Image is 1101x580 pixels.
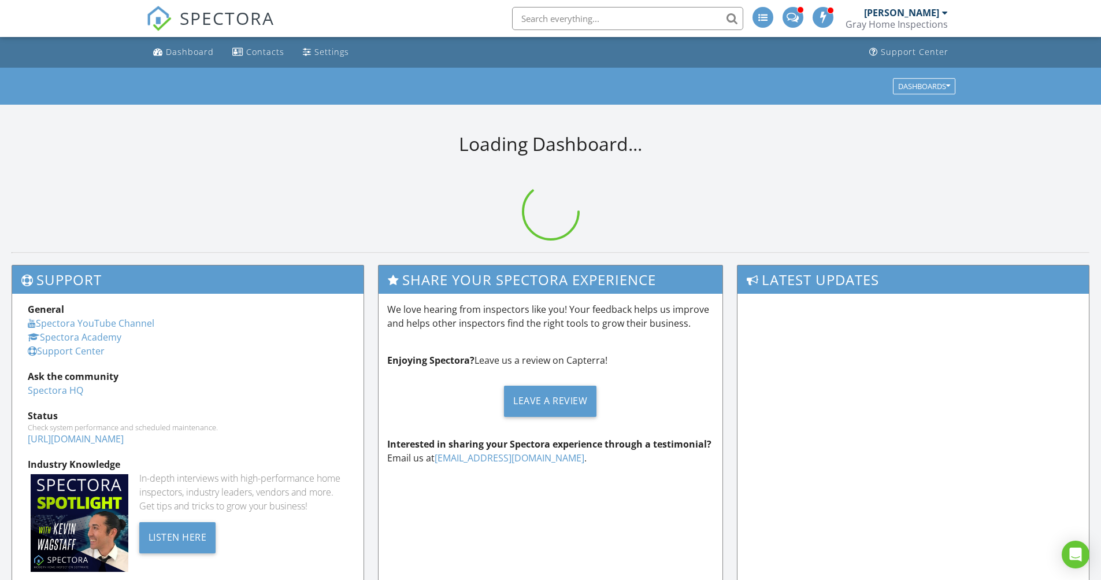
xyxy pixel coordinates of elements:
div: Open Intercom Messenger [1062,541,1089,568]
strong: Interested in sharing your Spectora experience through a testimonial? [387,438,711,450]
div: In-depth interviews with high-performance home inspectors, industry leaders, vendors and more. Ge... [139,471,348,513]
div: Leave a Review [504,386,596,417]
p: Leave us a review on Capterra! [387,353,714,367]
img: Spectoraspolightmain [31,474,128,572]
h3: Support [12,265,364,294]
strong: Enjoying Spectora? [387,354,474,367]
a: Spectora HQ [28,384,83,397]
a: Spectora YouTube Channel [28,317,154,330]
div: Industry Knowledge [28,457,348,471]
p: Email us at . [387,437,714,465]
button: Dashboards [893,78,955,94]
p: We love hearing from inspectors like you! Your feedback helps us improve and helps other inspecto... [387,302,714,330]
div: [PERSON_NAME] [864,7,939,19]
div: Dashboards [898,82,950,90]
a: Contacts [228,42,289,63]
div: Contacts [246,46,284,57]
div: Dashboard [166,46,214,57]
a: SPECTORA [146,16,275,40]
div: Listen Here [139,522,216,553]
a: Support Center [28,345,105,357]
a: Settings [298,42,354,63]
a: [EMAIL_ADDRESS][DOMAIN_NAME] [435,452,584,464]
strong: General [28,303,64,316]
input: Search everything... [512,7,743,30]
div: Check system performance and scheduled maintenance. [28,423,348,432]
div: Support Center [881,46,948,57]
h3: Latest Updates [737,265,1089,294]
div: Status [28,409,348,423]
img: The Best Home Inspection Software - Spectora [146,6,172,31]
a: Listen Here [139,530,216,543]
h3: Share Your Spectora Experience [379,265,723,294]
div: Settings [314,46,349,57]
a: Spectora Academy [28,331,121,343]
a: Leave a Review [387,376,714,426]
a: Dashboard [149,42,218,63]
div: Ask the community [28,370,348,383]
a: Support Center [865,42,953,63]
a: [URL][DOMAIN_NAME] [28,433,124,445]
div: Gray Home Inspections [846,19,948,30]
span: SPECTORA [180,6,275,30]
